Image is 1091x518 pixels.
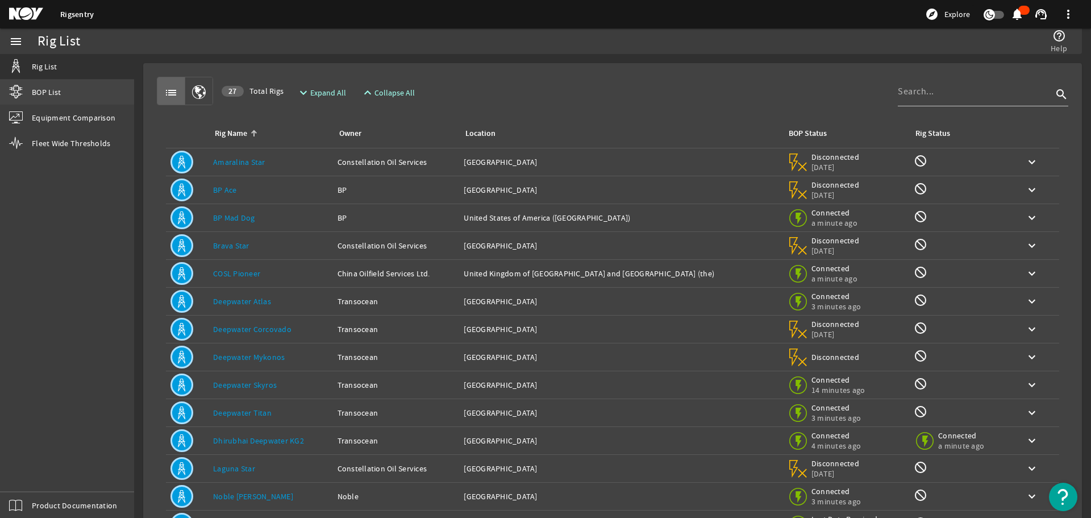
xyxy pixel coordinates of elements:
mat-icon: keyboard_arrow_down [1025,155,1039,169]
mat-icon: keyboard_arrow_down [1025,490,1039,503]
mat-icon: keyboard_arrow_down [1025,211,1039,225]
mat-icon: expand_less [361,86,370,100]
div: Owner [338,127,451,140]
div: Transocean [338,351,455,363]
a: Noble [PERSON_NAME] [213,491,293,502]
mat-icon: keyboard_arrow_down [1025,378,1039,392]
div: Rig List [38,36,80,47]
a: Laguna Star [213,463,255,474]
span: Disconnected [811,180,860,190]
span: Connected [811,430,861,441]
span: Help [1051,43,1067,54]
span: [DATE] [811,190,860,200]
mat-icon: Rig Monitoring not available for this rig [914,405,927,418]
mat-icon: keyboard_arrow_down [1025,183,1039,197]
mat-icon: keyboard_arrow_down [1025,267,1039,280]
mat-icon: keyboard_arrow_down [1025,239,1039,252]
div: BOP Status [789,127,827,140]
span: BOP List [32,86,61,98]
mat-icon: Rig Monitoring not available for this rig [914,293,927,307]
span: Explore [944,9,970,20]
span: [DATE] [811,246,860,256]
a: Deepwater Titan [213,408,272,418]
div: [GEOGRAPHIC_DATA] [464,296,777,307]
div: Owner [339,127,361,140]
mat-icon: Rig Monitoring not available for this rig [914,321,927,335]
div: BP [338,212,455,223]
span: a minute ago [811,218,860,228]
span: 3 minutes ago [811,496,861,507]
span: [DATE] [811,329,860,339]
span: Fleet Wide Thresholds [32,138,110,149]
div: Location [465,127,495,140]
div: Rig Name [215,127,247,140]
span: Collapse All [374,87,415,98]
i: search [1055,88,1068,101]
span: 3 minutes ago [811,413,861,423]
mat-icon: menu [9,35,23,48]
div: 27 [222,86,244,97]
a: Deepwater Atlas [213,296,271,306]
div: Transocean [338,324,455,335]
a: BP Mad Dog [213,213,255,223]
mat-icon: Rig Monitoring not available for this rig [914,182,927,196]
button: Open Resource Center [1049,483,1077,511]
span: Connected [811,375,865,385]
div: Constellation Oil Services [338,240,455,251]
mat-icon: Rig Monitoring not available for this rig [914,488,927,502]
span: Total Rigs [222,85,284,97]
div: [GEOGRAPHIC_DATA] [464,184,777,196]
span: Connected [811,208,860,218]
button: Explore [921,5,975,23]
mat-icon: expand_more [297,86,306,100]
div: Transocean [338,379,455,391]
div: [GEOGRAPHIC_DATA] [464,240,777,251]
span: 14 minutes ago [811,385,865,395]
button: more_vert [1055,1,1082,28]
div: Rig Status [915,127,950,140]
span: Connected [811,403,861,413]
a: Dhirubhai Deepwater KG2 [213,436,304,446]
div: [GEOGRAPHIC_DATA] [464,435,777,446]
mat-icon: keyboard_arrow_down [1025,406,1039,420]
div: [GEOGRAPHIC_DATA] [464,491,777,502]
span: Product Documentation [32,500,117,511]
div: Transocean [338,407,455,418]
mat-icon: Rig Monitoring not available for this rig [914,266,927,279]
mat-icon: Rig Monitoring not available for this rig [914,377,927,391]
div: Transocean [338,296,455,307]
mat-icon: Rig Monitoring not available for this rig [914,349,927,363]
span: [DATE] [811,469,860,479]
span: 3 minutes ago [811,301,861,312]
div: [GEOGRAPHIC_DATA] [464,407,777,418]
span: Expand All [310,87,346,98]
div: [GEOGRAPHIC_DATA] [464,463,777,474]
div: United Kingdom of [GEOGRAPHIC_DATA] and [GEOGRAPHIC_DATA] (the) [464,268,777,279]
mat-icon: Rig Monitoring not available for this rig [914,154,927,168]
a: Rigsentry [60,9,94,20]
span: Disconnected [811,235,860,246]
mat-icon: Rig Monitoring not available for this rig [914,461,927,474]
mat-icon: explore [925,7,939,21]
div: Noble [338,491,455,502]
div: [GEOGRAPHIC_DATA] [464,351,777,363]
a: Deepwater Skyros [213,380,277,390]
mat-icon: list [164,86,178,100]
span: 4 minutes ago [811,441,861,451]
span: a minute ago [811,273,860,284]
span: [DATE] [811,162,860,172]
div: Transocean [338,435,455,446]
div: Constellation Oil Services [338,156,455,168]
span: Connected [811,263,860,273]
span: a minute ago [938,441,986,451]
div: Rig Name [213,127,324,140]
a: Brava Star [213,241,249,251]
div: BP [338,184,455,196]
div: United States of America ([GEOGRAPHIC_DATA]) [464,212,777,223]
mat-icon: Rig Monitoring not available for this rig [914,210,927,223]
a: Deepwater Mykonos [213,352,285,362]
span: Equipment Comparison [32,112,115,123]
span: Disconnected [811,319,860,329]
span: Disconnected [811,352,860,362]
mat-icon: support_agent [1034,7,1048,21]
